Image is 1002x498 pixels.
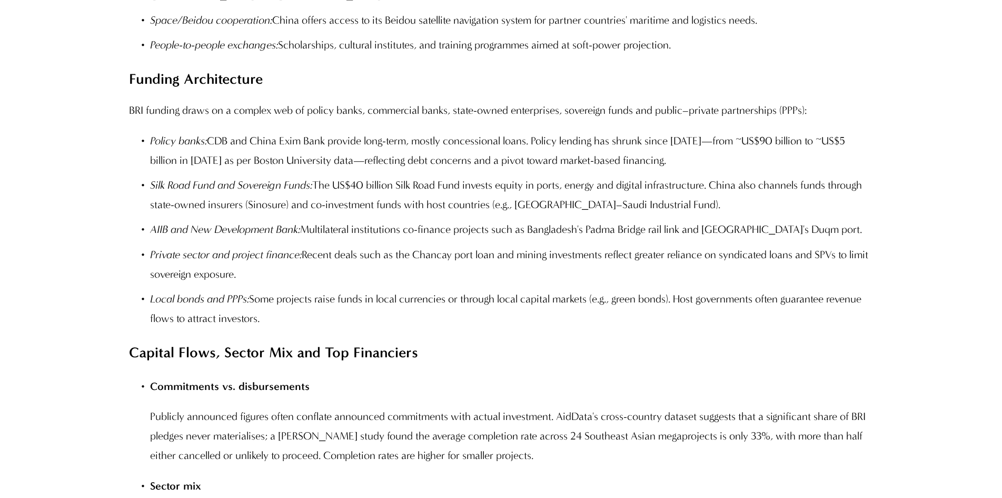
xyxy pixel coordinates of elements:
em: Silk Road Fund and Sovereign Funds: [150,179,312,191]
em: AIIB and New Development Bank: [150,223,300,236]
p: Recent deals such as the Chancay port loan and mining investments reflect greater reliance on syn... [150,245,873,284]
p: The US$40 billion Silk Road Fund invests equity in ports, energy and digital infrastructure. Chin... [150,175,873,214]
em: Local bonds and PPPs: [150,292,249,305]
strong: Capital Flows, Sector Mix and Top Financiers [129,344,418,361]
em: Space/Beidou cooperation: [150,14,272,26]
p: Scholarships, cultural institutes, and training programmes aimed at soft-power projection. [150,35,873,55]
p: Multilateral institutions co-finance projects such as Bangladesh's Padma Bridge rail link and [GE... [150,220,873,239]
strong: Commitments vs. disbursements [150,380,310,393]
strong: Funding Architecture [129,70,263,87]
p: Some projects raise funds in local currencies or through local capital markets (e.g., green bonds... [150,289,873,328]
strong: Sector mix [150,480,201,492]
p: CDB and China Exim Bank provide long-term, mostly concessional loans. Policy lending has shrunk s... [150,131,873,170]
em: Private sector and project finance: [150,248,302,261]
p: Publicly announced figures often conflate announced commitments with actual investment. AidData's... [150,407,873,465]
em: People-to-people exchanges: [150,38,278,51]
p: China offers access to its Beidou satellite navigation system for partner countries' maritime and... [150,11,873,30]
p: BRI funding draws on a complex web of policy banks, commercial banks, state-owned enterprises, so... [129,101,873,120]
em: Policy banks: [150,134,207,147]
